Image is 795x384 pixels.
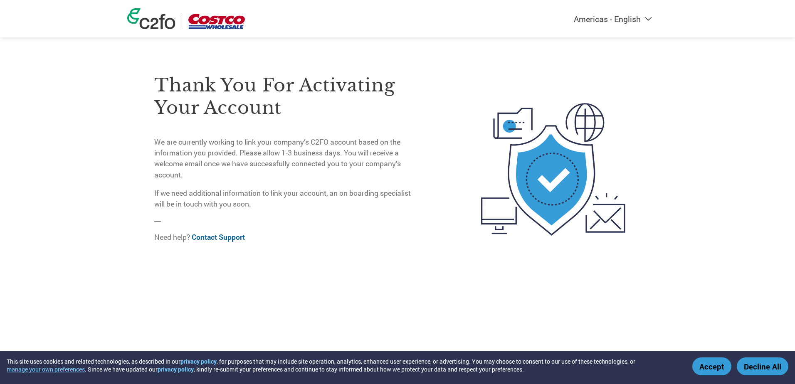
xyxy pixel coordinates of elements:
div: — [154,56,417,250]
div: This site uses cookies and related technologies, as described in our , for purposes that may incl... [7,357,680,373]
button: Decline All [737,357,788,375]
a: privacy policy [180,357,217,365]
p: We are currently working to link your company’s C2FO account based on the information you provide... [154,137,417,181]
button: Accept [692,357,731,375]
button: manage your own preferences [7,365,85,373]
h3: Thank you for activating your account [154,74,417,119]
p: If we need additional information to link your account, an on boarding specialist will be in touc... [154,188,417,210]
img: activated [466,56,641,283]
a: privacy policy [158,365,194,373]
a: Contact Support [192,232,245,242]
img: Costco [188,14,245,29]
p: Need help? [154,232,417,243]
img: c2fo logo [127,8,175,29]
